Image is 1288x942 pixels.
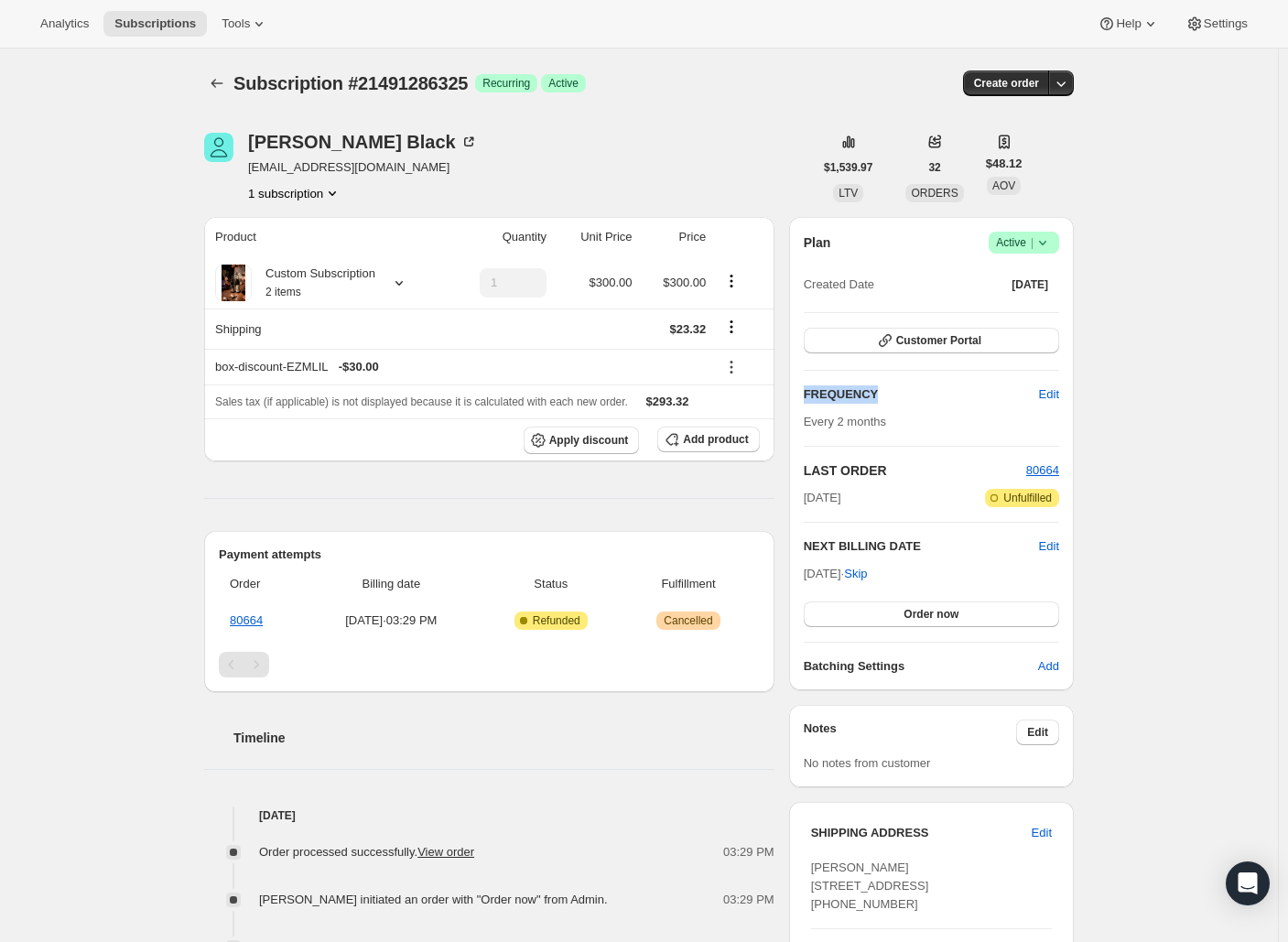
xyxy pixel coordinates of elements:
span: Skip [844,565,867,583]
span: Edit [1032,824,1052,842]
span: Tools [222,16,250,31]
span: 03:29 PM [723,891,774,909]
span: Help [1116,16,1141,31]
button: Tools [211,11,279,37]
h6: Batching Settings [804,657,1038,676]
span: LTV [839,187,858,200]
span: - $30.00 [339,358,379,376]
th: Price [638,217,712,257]
span: $293.32 [646,395,689,408]
a: 80664 [230,613,263,627]
span: [DATE] · [804,567,868,580]
span: Add product [683,432,748,447]
span: Active [548,76,579,91]
span: Customer Portal [896,333,981,348]
span: No notes from customer [804,756,931,770]
span: Fulfillment [628,575,748,593]
h2: Payment attempts [219,546,760,564]
span: [DATE] [1012,277,1048,292]
span: $300.00 [663,276,706,289]
button: Analytics [29,11,100,37]
span: $48.12 [986,155,1023,173]
span: Settings [1204,16,1248,31]
div: box-discount-EZMLIL [215,358,706,376]
span: Created Date [804,276,874,294]
button: Edit [1039,537,1059,556]
span: Unfulfilled [1003,491,1052,505]
a: 80664 [1026,463,1059,477]
span: Rebecca Black [204,133,233,162]
button: Order now [804,601,1059,627]
span: Order now [904,607,958,622]
th: Quantity [446,217,552,257]
div: [PERSON_NAME] Black [248,133,478,151]
span: Refunded [533,613,580,628]
span: Apply discount [549,433,629,448]
a: View order [417,845,474,859]
th: Shipping [204,309,446,349]
span: Edit [1027,725,1048,740]
button: Edit [1016,720,1059,745]
button: $1,539.97 [813,155,883,180]
span: ORDERS [911,187,958,200]
h2: Timeline [233,729,774,747]
button: 32 [917,155,951,180]
span: [DATE] [804,489,841,507]
span: Sales tax (if applicable) is not displayed because it is calculated with each new order. [215,395,628,408]
span: Add [1038,657,1059,676]
span: Every 2 months [804,415,886,428]
span: $23.32 [669,322,706,336]
span: 03:29 PM [723,843,774,861]
h2: Plan [804,233,831,252]
small: 2 items [265,286,301,298]
button: Create order [963,70,1050,96]
span: | [1031,235,1034,250]
button: Edit [1021,818,1063,848]
h3: SHIPPING ADDRESS [811,824,1032,842]
h2: FREQUENCY [804,385,1039,404]
span: Order processed successfully. [259,845,474,859]
span: Create order [974,76,1039,91]
span: Billing date [309,575,474,593]
span: Subscriptions [114,16,196,31]
span: [EMAIL_ADDRESS][DOMAIN_NAME] [248,158,478,177]
button: Subscriptions [204,70,230,96]
button: Customer Portal [804,328,1059,353]
button: Product actions [717,271,746,291]
span: Analytics [40,16,89,31]
button: Skip [833,559,878,589]
span: Recurring [482,76,530,91]
button: Help [1087,11,1170,37]
span: Active [996,233,1052,252]
th: Product [204,217,446,257]
span: Subscription #21491286325 [233,73,468,93]
span: $1,539.97 [824,160,872,175]
h4: [DATE] [204,807,774,825]
nav: Pagination [219,652,760,677]
th: Unit Price [552,217,637,257]
span: Status [484,575,617,593]
span: $300.00 [590,276,633,289]
span: Edit [1039,385,1059,404]
button: Apply discount [524,427,640,454]
div: Custom Subscription [252,265,375,301]
span: [PERSON_NAME] initiated an order with "Order now" from Admin. [259,893,608,906]
h3: Notes [804,720,1017,745]
span: [DATE] · 03:29 PM [309,612,474,630]
button: 80664 [1026,461,1059,480]
h2: NEXT BILLING DATE [804,537,1039,556]
h2: LAST ORDER [804,461,1026,480]
span: 32 [928,160,940,175]
button: Product actions [248,184,341,202]
button: Edit [1028,380,1070,409]
span: AOV [992,179,1015,192]
span: Cancelled [664,613,712,628]
span: [PERSON_NAME] [STREET_ADDRESS] [PHONE_NUMBER] [811,861,929,911]
th: Order [219,564,304,604]
button: [DATE] [1001,272,1059,298]
button: Shipping actions [717,317,746,337]
button: Add [1027,652,1070,681]
button: Add product [657,427,759,452]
